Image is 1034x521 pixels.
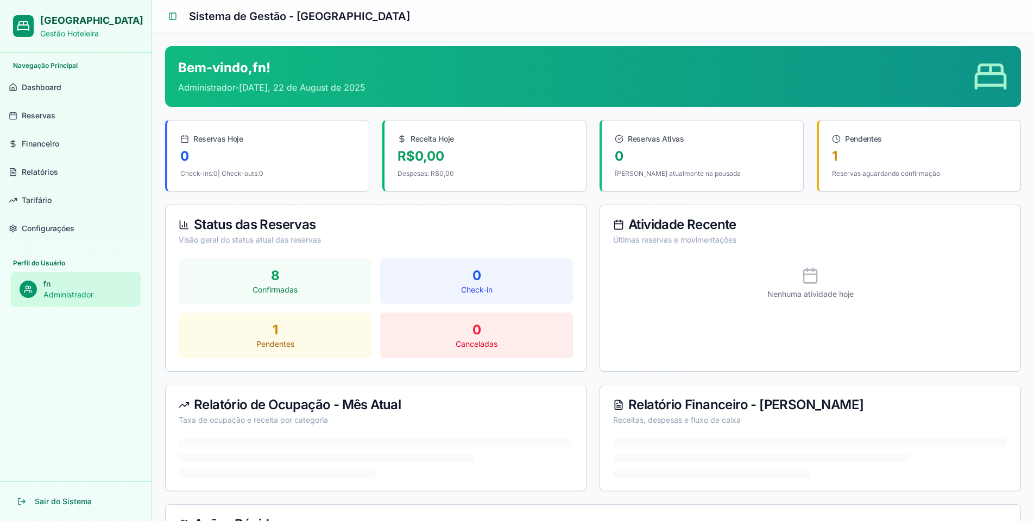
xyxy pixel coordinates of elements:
span: Relatórios [22,167,58,177]
div: 0 [389,321,564,339]
div: Relatório Financeiro - [PERSON_NAME] [613,398,1007,411]
div: Visão geral do status atual das reservas [179,234,573,245]
a: Financeiro [4,131,147,157]
div: Últimas reservas e movimentações [613,234,1007,245]
a: Relatórios [4,159,147,185]
h2: [GEOGRAPHIC_DATA] [40,13,138,28]
div: Receitas, despesas e fluxo de caixa [613,415,1007,425]
div: R$ 0,00 [398,148,573,165]
div: Canceladas [389,339,564,350]
div: Reservas Ativas [615,134,790,144]
div: Check-in [389,284,564,295]
div: 0 [389,267,564,284]
div: Relatório de Ocupação - Mês Atual [179,398,573,411]
div: Navegação Principal [4,57,147,74]
div: Perfil do Usuário [4,255,147,272]
div: Confirmadas [187,284,363,295]
p: Reservas aguardando confirmação [832,169,1007,178]
span: Configurações [22,223,74,234]
p: Check-ins: 0 | Check-outs: 0 [180,169,356,178]
button: Sair do Sistema [9,491,143,512]
p: [PERSON_NAME] atualmente na pousada [615,169,790,178]
div: Taxa de ocupação e receita por categoria [179,415,573,425]
div: Reservas Hoje [180,134,356,144]
a: Configurações [4,215,147,242]
span: Dashboard [22,82,61,93]
p: Nenhuma atividade hoje [613,289,1007,300]
div: 0 [180,148,356,165]
div: 0 [615,148,790,165]
div: 1 [832,148,1007,165]
h1: Sistema de Gestão - [GEOGRAPHIC_DATA] [189,9,1021,24]
span: Reservas [22,110,55,121]
h1: Bem-vindo, fn ! [178,59,365,77]
p: fn [43,278,132,289]
div: Atividade Recente [613,218,1007,231]
p: Administrador - [DATE], 22 de August de 2025 [178,81,365,94]
a: Dashboard [4,74,147,100]
div: 1 [187,321,363,339]
div: Pendentes [832,134,1007,144]
div: 8 [187,267,363,284]
p: Despesas: R$ 0,00 [398,169,573,178]
a: Reservas [4,103,147,129]
p: Gestão Hoteleira [40,28,138,39]
div: Pendentes [187,339,363,350]
span: Tarifário [22,195,52,206]
span: Financeiro [22,138,59,149]
div: Receita Hoje [398,134,573,144]
a: Tarifário [4,187,147,213]
div: Status das Reservas [179,218,573,231]
p: Administrador [43,289,132,300]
